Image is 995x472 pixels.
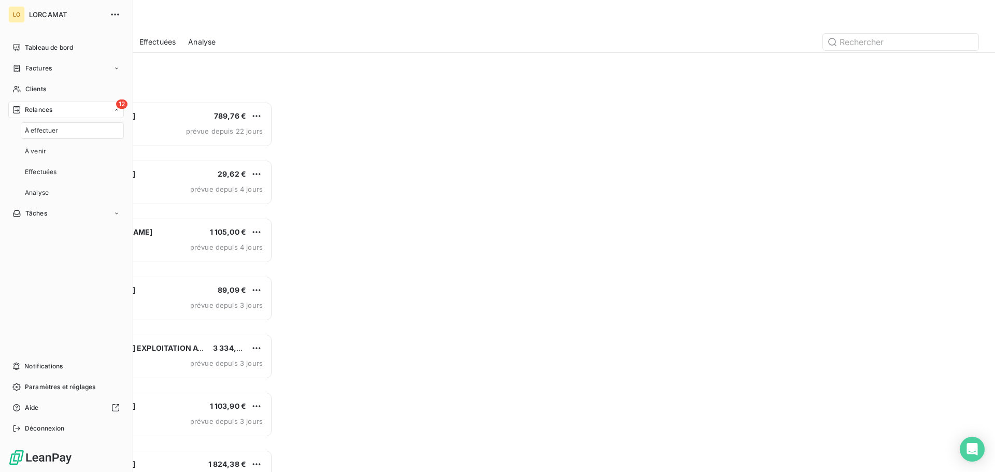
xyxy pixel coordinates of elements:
[25,147,46,156] span: À venir
[25,403,39,412] span: Aide
[190,301,263,309] span: prévue depuis 3 jours
[214,111,246,120] span: 789,76 €
[190,359,263,367] span: prévue depuis 3 jours
[139,37,176,47] span: Effectuées
[25,382,95,392] span: Paramètres et réglages
[210,227,247,236] span: 1 105,00 €
[50,102,273,472] div: grid
[218,169,246,178] span: 29,62 €
[25,209,47,218] span: Tâches
[24,362,63,371] span: Notifications
[25,188,49,197] span: Analyse
[73,344,230,352] span: [PERSON_NAME] EXPLOITATION AGRICOLE
[25,105,52,115] span: Relances
[25,167,57,177] span: Effectuées
[190,185,263,193] span: prévue depuis 4 jours
[208,460,247,468] span: 1 824,38 €
[190,243,263,251] span: prévue depuis 4 jours
[25,84,46,94] span: Clients
[116,99,127,109] span: 12
[190,417,263,425] span: prévue depuis 3 jours
[218,285,246,294] span: 89,09 €
[960,437,985,462] div: Open Intercom Messenger
[186,127,263,135] span: prévue depuis 22 jours
[8,449,73,466] img: Logo LeanPay
[213,344,253,352] span: 3 334,22 €
[29,10,104,19] span: LORCAMAT
[188,37,216,47] span: Analyse
[25,126,59,135] span: À effectuer
[8,6,25,23] div: LO
[25,43,73,52] span: Tableau de bord
[210,402,247,410] span: 1 103,90 €
[25,64,52,73] span: Factures
[8,399,124,416] a: Aide
[25,424,65,433] span: Déconnexion
[823,34,978,50] input: Rechercher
